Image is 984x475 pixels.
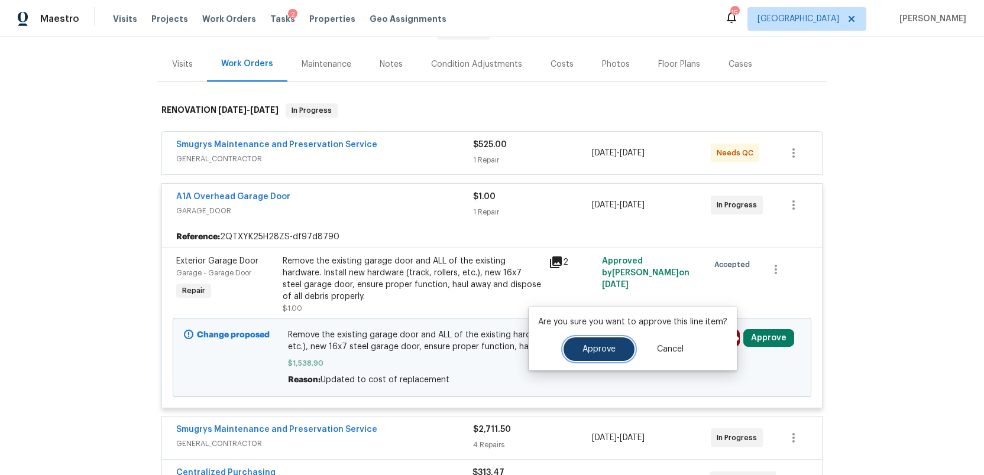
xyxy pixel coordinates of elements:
div: 4 Repairs [473,439,592,451]
span: In Progress [717,432,762,444]
span: $2,711.50 [473,425,511,434]
div: 2QTXYK25H28ZS-df97d8790 [162,226,822,248]
span: GENERAL_CONTRACTOR [176,438,473,450]
span: [DATE] [620,434,645,442]
span: Repair [177,285,210,297]
span: [DATE] [218,106,247,114]
span: - [592,147,645,159]
span: [DATE] [250,106,279,114]
div: 2 [288,9,297,21]
span: Exterior Garage Door [176,257,258,265]
span: Visits [113,13,137,25]
span: [DATE] [620,201,645,209]
p: Are you sure you want to approve this line item? [538,316,727,328]
span: [PERSON_NAME] [895,13,966,25]
span: $525.00 [473,141,507,149]
div: Costs [551,58,574,70]
span: GARAGE_DOOR [176,205,473,217]
span: [DATE] [592,201,617,209]
span: GENERAL_CONTRACTOR [176,153,473,165]
span: Work Orders [202,13,256,25]
div: Work Orders [221,58,273,70]
span: In Progress [717,199,762,211]
a: Smugrys Maintenance and Preservation Service [176,425,377,434]
div: Remove the existing garage door and ALL of the existing hardware. Install new hardware (track, ro... [283,255,542,302]
div: Photos [602,58,630,70]
h6: RENOVATION [161,103,279,118]
span: Tasks [270,15,295,23]
div: 1 Repair [473,154,592,166]
span: [DATE] [592,149,617,157]
div: Notes [380,58,403,70]
a: A1A Overhead Garage Door [176,193,290,201]
span: In Progress [287,105,336,116]
span: Cancel [657,345,684,354]
span: Maestro [40,13,79,25]
span: Updated to cost of replacement [321,376,449,384]
span: - [592,432,645,444]
div: 1 Repair [473,206,592,218]
a: Smugrys Maintenance and Preservation Service [176,141,377,149]
div: RENOVATION [DATE]-[DATE]In Progress [158,92,826,129]
span: - [592,199,645,211]
div: Maintenance [302,58,351,70]
span: Approve [582,345,616,354]
span: Approved by [PERSON_NAME] on [602,257,690,289]
span: [DATE] [602,281,629,289]
span: Properties [309,13,355,25]
div: 15 [730,7,739,19]
div: 2 [549,255,595,269]
span: - [218,106,279,114]
button: Approve [743,329,794,347]
span: Needs QC [717,147,758,159]
b: Reference: [176,231,220,243]
b: Change proposed [197,331,270,339]
span: [DATE] [620,149,645,157]
button: Cancel [638,337,703,361]
div: Cases [729,58,752,70]
div: Visits [172,58,193,70]
span: $1,538.90 [288,357,697,369]
span: Accepted [714,259,755,271]
span: $1.00 [283,305,302,312]
span: Remove the existing garage door and ALL of the existing hardware. Install new hardware (track, ro... [288,329,697,353]
div: Condition Adjustments [431,58,522,70]
span: Geo Assignments [370,13,446,25]
span: Reason: [288,376,321,384]
span: Projects [151,13,188,25]
span: [GEOGRAPHIC_DATA] [758,13,839,25]
div: Floor Plans [658,58,700,70]
span: Garage - Garage Door [176,269,251,276]
button: Approve [564,337,635,361]
span: [DATE] [592,434,617,442]
span: $1.00 [473,193,496,201]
